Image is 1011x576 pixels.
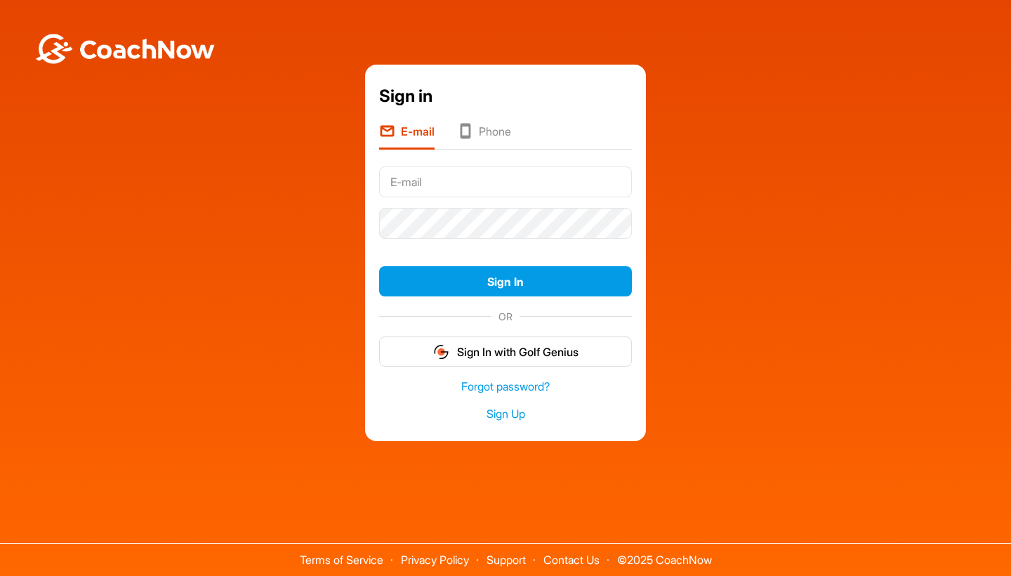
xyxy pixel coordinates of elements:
a: Sign Up [379,406,632,422]
button: Sign In [379,266,632,296]
div: Sign in [379,84,632,109]
li: E-mail [379,123,435,150]
img: gg_logo [432,343,450,360]
span: OR [491,309,520,324]
input: E-mail [379,166,632,197]
button: Sign In with Golf Genius [379,336,632,367]
a: Contact Us [543,553,600,567]
a: Support [487,553,526,567]
a: Forgot password? [379,379,632,395]
a: Terms of Service [300,553,383,567]
img: BwLJSsUCoWCh5upNqxVrqldRgqLPVwmV24tXu5FoVAoFEpwwqQ3VIfuoInZCoVCoTD4vwADAC3ZFMkVEQFDAAAAAElFTkSuQmCC [34,34,216,64]
li: Phone [457,123,511,150]
a: Privacy Policy [401,553,469,567]
span: © 2025 CoachNow [610,544,719,565]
